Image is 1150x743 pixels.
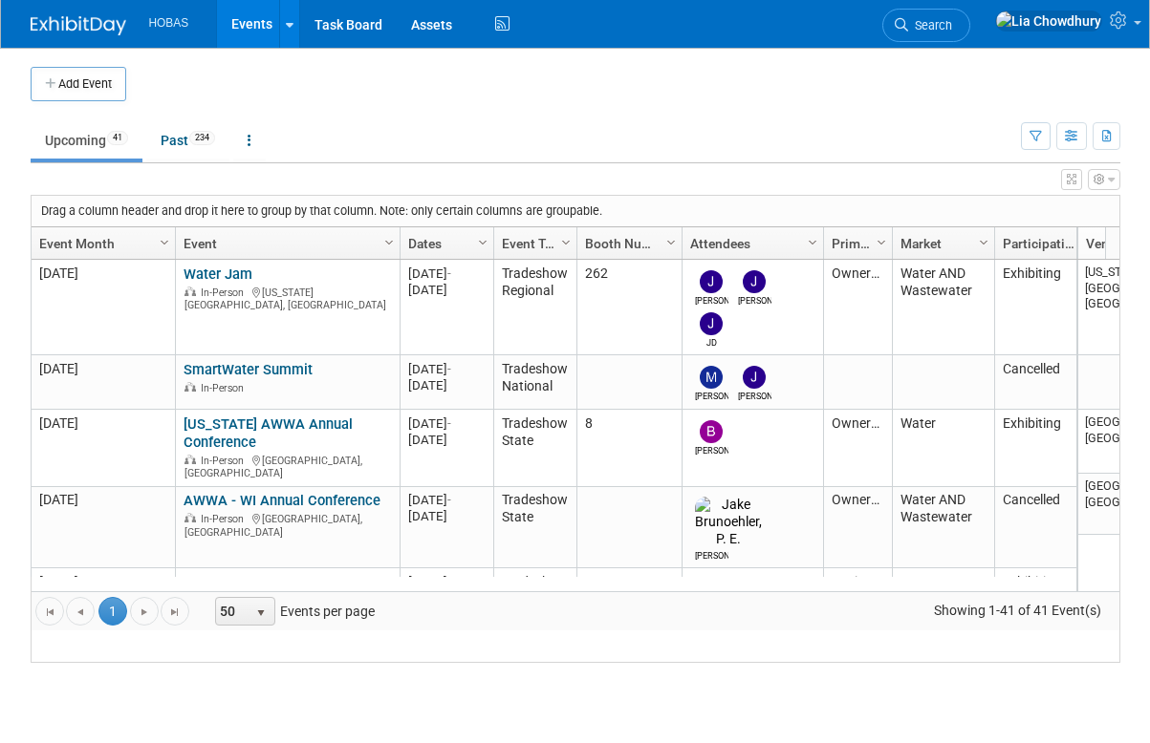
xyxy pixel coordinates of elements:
[493,568,576,684] td: Tradeshow Regional
[32,410,175,486] td: [DATE]
[408,574,485,590] div: [DATE]
[201,287,250,299] span: In-Person
[201,513,250,525] span: In-Person
[994,355,1098,410] td: Cancelled
[892,410,994,486] td: Water
[408,361,485,377] div: [DATE]
[149,16,189,30] span: HOBAS
[743,270,766,293] img: Jeffrey LeBlanc
[472,227,493,256] a: Column Settings
[31,67,126,101] button: Add Event
[493,487,576,569] td: Tradeshow State
[184,574,384,609] a: UCTA - Tech Transfer Luncheon - [GEOGRAPHIC_DATA]
[585,227,669,260] a: Booth Number
[408,227,481,260] a: Dates
[805,235,820,250] span: Column Settings
[35,597,64,626] a: Go to the first page
[882,9,970,42] a: Search
[66,597,95,626] a: Go to the previous page
[447,575,451,589] span: -
[700,366,723,389] img: Mike Bussio
[558,235,574,250] span: Column Settings
[184,415,353,451] a: [US_STATE] AWWA Annual Conference
[823,487,892,569] td: Owners/Engineers
[700,420,723,443] img: Bryant Welch
[184,284,391,312] div: [US_STATE][GEOGRAPHIC_DATA], [GEOGRAPHIC_DATA]
[201,455,250,467] span: In-Person
[184,287,196,296] img: In-Person Event
[408,377,485,393] div: [DATE]
[994,260,1098,355] td: Exhibiting
[976,235,991,250] span: Column Settings
[184,510,391,539] div: [GEOGRAPHIC_DATA], [GEOGRAPHIC_DATA]
[184,265,252,283] a: Water Jam
[154,227,175,256] a: Column Settings
[802,227,823,256] a: Column Settings
[167,605,183,620] span: Go to the last page
[216,598,249,625] span: 50
[146,122,229,159] a: Past234
[663,235,679,250] span: Column Settings
[892,487,994,569] td: Water AND Wastewater
[908,18,952,32] span: Search
[823,568,892,684] td: Engineers
[190,597,394,626] span: Events per page
[700,312,723,335] img: JD Demore
[189,131,215,145] span: 234
[994,410,1098,486] td: Exhibiting
[32,355,175,410] td: [DATE]
[695,443,728,457] div: Bryant Welch
[157,235,172,250] span: Column Settings
[892,568,994,684] td: Water AND Wastewater
[661,227,682,256] a: Column Settings
[184,455,196,464] img: In-Person Event
[130,597,159,626] a: Go to the next page
[695,293,728,308] div: Joe Tipton
[381,235,397,250] span: Column Settings
[823,260,892,355] td: Owners/Engineers
[695,335,728,350] div: JD Demore
[695,389,728,403] div: Mike Bussio
[700,270,723,293] img: Joe Tipton
[493,355,576,410] td: Tradeshow National
[576,260,682,355] td: 262
[447,493,451,507] span: -
[184,452,391,480] div: [GEOGRAPHIC_DATA], [GEOGRAPHIC_DATA]
[39,227,163,260] a: Event Month
[994,487,1098,569] td: Cancelled
[447,266,451,281] span: -
[695,548,728,563] div: Jake Brunoehler, P. E.
[32,196,1119,226] div: Drag a column header and drop it here to group by that column. Note: only certain columns are gro...
[408,508,485,524] div: [DATE]
[576,410,682,486] td: 8
[995,11,1102,32] img: Lia Chowdhury
[475,235,490,250] span: Column Settings
[98,597,127,626] span: 1
[900,227,982,260] a: Market
[408,432,485,448] div: [DATE]
[447,362,451,376] span: -
[73,605,88,620] span: Go to the previous page
[823,410,892,486] td: Owners/Engineers
[31,122,142,159] a: Upcoming41
[253,605,269,621] span: select
[743,366,766,389] img: Jeffrey LeBlanc
[184,382,196,392] img: In-Person Event
[493,260,576,355] td: Tradeshow Regional
[874,235,889,250] span: Column Settings
[447,416,451,431] span: -
[184,513,196,522] img: In-Person Event
[493,410,576,486] td: Tradeshow State
[379,227,400,256] a: Column Settings
[994,568,1098,684] td: Exhibiting - Sales Managed - Minimal Marketing Involvement
[871,227,892,256] a: Column Settings
[161,597,189,626] a: Go to the last page
[738,293,771,308] div: Jeffrey LeBlanc
[42,605,57,620] span: Go to the first page
[408,415,485,432] div: [DATE]
[137,605,152,620] span: Go to the next page
[695,497,762,548] img: Jake Brunoehler, P. E.
[107,131,128,145] span: 41
[973,227,994,256] a: Column Settings
[31,16,126,35] img: ExhibitDay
